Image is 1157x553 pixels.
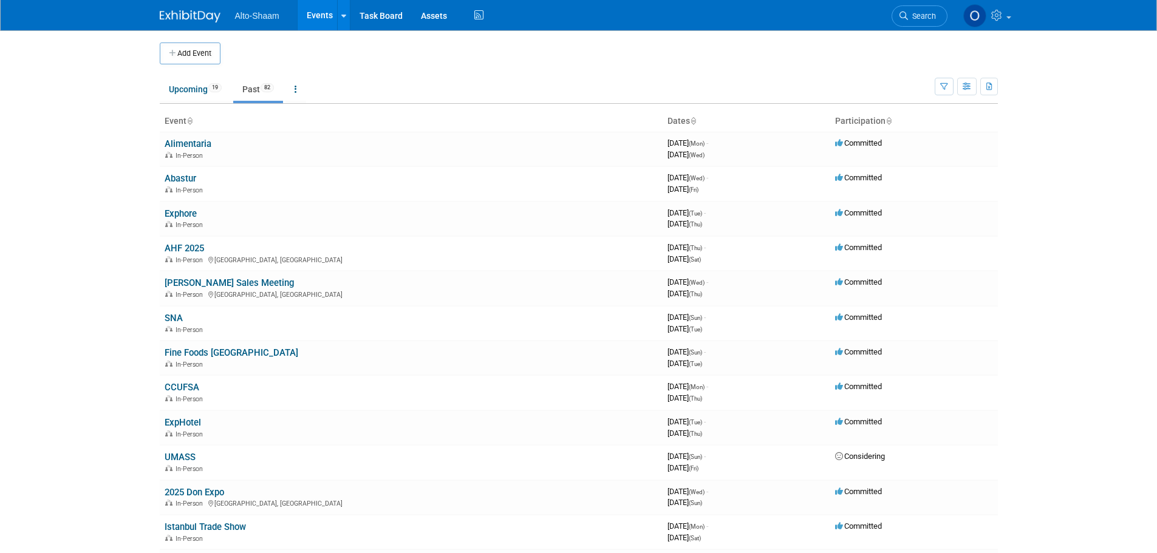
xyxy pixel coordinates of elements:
span: (Thu) [689,245,702,251]
img: In-Person Event [165,152,172,158]
a: ExpHotel [165,417,201,428]
span: - [706,173,708,182]
span: [DATE] [667,324,702,333]
span: 82 [261,83,274,92]
span: [DATE] [667,254,701,263]
span: - [704,313,706,322]
span: - [706,487,708,496]
img: In-Person Event [165,186,172,192]
span: - [706,277,708,287]
span: [DATE] [667,138,708,148]
a: Fine Foods [GEOGRAPHIC_DATA] [165,347,298,358]
span: Committed [835,417,882,426]
img: In-Person Event [165,361,172,367]
span: [DATE] [667,289,702,298]
img: In-Person Event [165,291,172,297]
span: [DATE] [667,382,708,391]
a: Abastur [165,173,196,184]
img: In-Person Event [165,256,172,262]
a: AHF 2025 [165,243,204,254]
span: (Wed) [689,279,705,286]
span: (Fri) [689,465,698,472]
a: Istanbul Trade Show [165,521,246,532]
span: (Thu) [689,221,702,228]
span: In-Person [176,152,206,160]
a: Search [892,5,947,27]
span: In-Person [176,535,206,543]
span: [DATE] [667,313,706,322]
span: [DATE] [667,359,702,368]
span: [DATE] [667,393,702,402]
span: In-Person [176,186,206,194]
span: [DATE] [667,487,708,496]
th: Participation [830,111,998,132]
span: Committed [835,347,882,356]
img: In-Person Event [165,430,172,436]
span: In-Person [176,326,206,334]
span: - [704,243,706,252]
span: Committed [835,208,882,217]
span: [DATE] [667,452,706,461]
span: (Tue) [689,419,702,426]
span: In-Person [176,430,206,438]
span: (Sun) [689,453,702,460]
span: Search [908,12,936,21]
div: [GEOGRAPHIC_DATA], [GEOGRAPHIC_DATA] [165,289,658,299]
div: [GEOGRAPHIC_DATA], [GEOGRAPHIC_DATA] [165,254,658,264]
span: Committed [835,277,882,287]
span: In-Person [176,395,206,403]
img: In-Person Event [165,221,172,227]
img: In-Person Event [165,500,172,506]
span: [DATE] [667,277,708,287]
a: Sort by Start Date [690,116,696,126]
span: - [706,521,708,531]
div: [GEOGRAPHIC_DATA], [GEOGRAPHIC_DATA] [165,498,658,507]
span: (Fri) [689,186,698,193]
span: - [704,452,706,461]
span: In-Person [176,361,206,368]
span: (Mon) [689,384,705,390]
span: - [704,208,706,217]
button: Add Event [160,42,220,64]
th: Event [160,111,663,132]
span: Committed [835,382,882,391]
span: (Wed) [689,175,705,182]
span: [DATE] [667,219,702,228]
span: - [706,382,708,391]
span: [DATE] [667,417,706,426]
span: Considering [835,452,885,461]
a: Past82 [233,78,283,101]
span: (Sun) [689,314,702,321]
a: CCUFSA [165,382,199,393]
span: (Wed) [689,152,705,158]
span: [DATE] [667,208,706,217]
span: Committed [835,521,882,531]
span: (Thu) [689,395,702,402]
img: In-Person Event [165,395,172,401]
a: 2025 Don Expo [165,487,224,498]
span: Committed [835,138,882,148]
span: (Mon) [689,140,705,147]
a: SNA [165,313,183,324]
span: [DATE] [667,173,708,182]
a: Exphore [165,208,197,219]
span: - [704,347,706,356]
span: Committed [835,173,882,182]
span: [DATE] [667,533,701,542]
span: - [706,138,708,148]
span: In-Person [176,291,206,299]
span: In-Person [176,465,206,473]
span: (Tue) [689,210,702,217]
span: 19 [208,83,222,92]
span: (Mon) [689,523,705,530]
span: (Thu) [689,291,702,297]
span: (Sun) [689,349,702,356]
a: Sort by Event Name [186,116,193,126]
span: Committed [835,243,882,252]
span: In-Person [176,256,206,264]
span: (Sat) [689,535,701,541]
a: Alimentaria [165,138,211,149]
span: Committed [835,487,882,496]
span: [DATE] [667,150,705,159]
span: In-Person [176,221,206,229]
